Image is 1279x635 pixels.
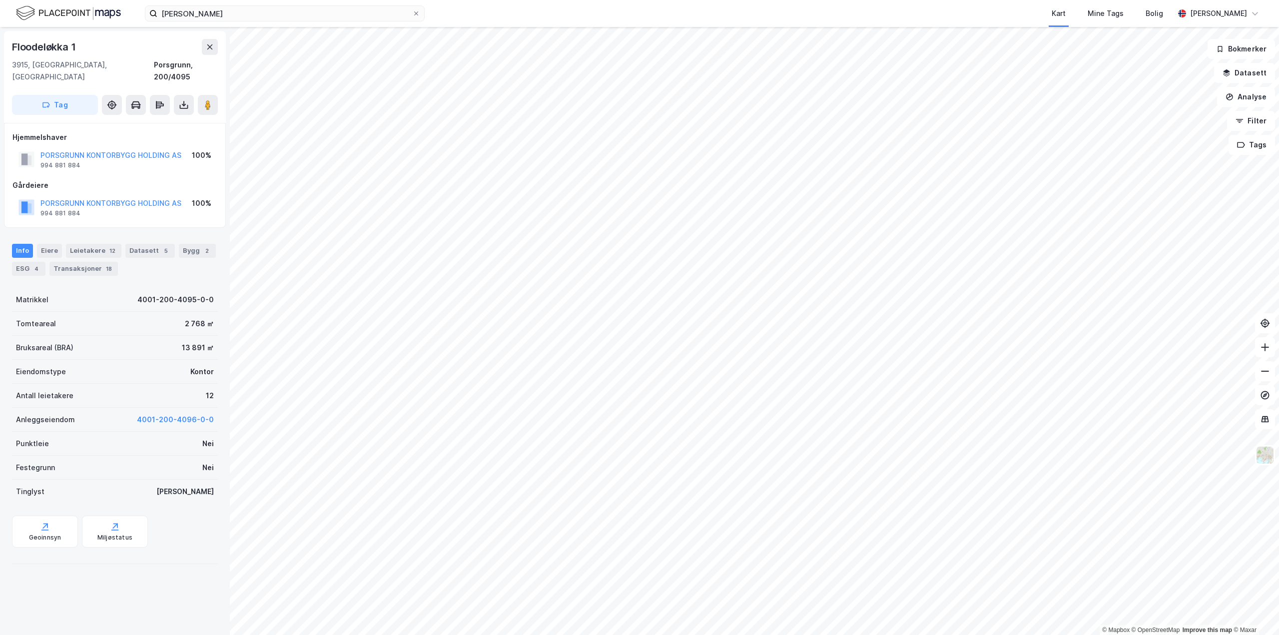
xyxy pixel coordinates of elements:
div: 12 [107,246,117,256]
div: Punktleie [16,438,49,450]
a: Mapbox [1102,627,1130,634]
div: Datasett [125,244,175,258]
div: Gårdeiere [12,179,217,191]
a: OpenStreetMap [1132,627,1180,634]
button: Analyse [1217,87,1275,107]
div: Geoinnsyn [29,534,61,542]
div: Bruksareal (BRA) [16,342,73,354]
iframe: Chat Widget [1229,587,1279,635]
button: 4001-200-4096-0-0 [137,414,214,426]
div: 12 [206,390,214,402]
div: Transaksjoner [49,262,118,276]
button: Filter [1227,111,1275,131]
div: 4 [31,264,41,274]
div: 3915, [GEOGRAPHIC_DATA], [GEOGRAPHIC_DATA] [12,59,154,83]
div: Nei [202,438,214,450]
div: 5 [161,246,171,256]
div: Floodeløkka 1 [12,39,77,55]
button: Tags [1229,135,1275,155]
div: Eiere [37,244,62,258]
div: [PERSON_NAME] [1190,7,1247,19]
div: 2 [202,246,212,256]
div: Tinglyst [16,486,44,498]
div: 100% [192,149,211,161]
div: Eiendomstype [16,366,66,378]
div: 994 881 884 [40,161,80,169]
div: Nei [202,462,214,474]
div: ESG [12,262,45,276]
div: 2 768 ㎡ [185,318,214,330]
div: Anleggseiendom [16,414,75,426]
div: 100% [192,197,211,209]
div: Festegrunn [16,462,55,474]
div: Porsgrunn, 200/4095 [154,59,218,83]
div: Matrikkel [16,294,48,306]
div: Info [12,244,33,258]
div: Mine Tags [1088,7,1124,19]
img: Z [1256,446,1275,465]
img: logo.f888ab2527a4732fd821a326f86c7f29.svg [16,4,121,22]
button: Datasett [1214,63,1275,83]
div: Tomteareal [16,318,56,330]
div: Hjemmelshaver [12,131,217,143]
div: 13 891 ㎡ [182,342,214,354]
div: 994 881 884 [40,209,80,217]
div: 4001-200-4095-0-0 [137,294,214,306]
div: Bolig [1146,7,1163,19]
div: [PERSON_NAME] [156,486,214,498]
a: Improve this map [1183,627,1232,634]
div: Miljøstatus [97,534,132,542]
button: Bokmerker [1208,39,1275,59]
div: Kart [1052,7,1066,19]
div: 18 [104,264,114,274]
div: Bygg [179,244,216,258]
input: Søk på adresse, matrikkel, gårdeiere, leietakere eller personer [157,6,412,21]
button: Tag [12,95,98,115]
div: Antall leietakere [16,390,73,402]
div: Leietakere [66,244,121,258]
div: Kontor [190,366,214,378]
